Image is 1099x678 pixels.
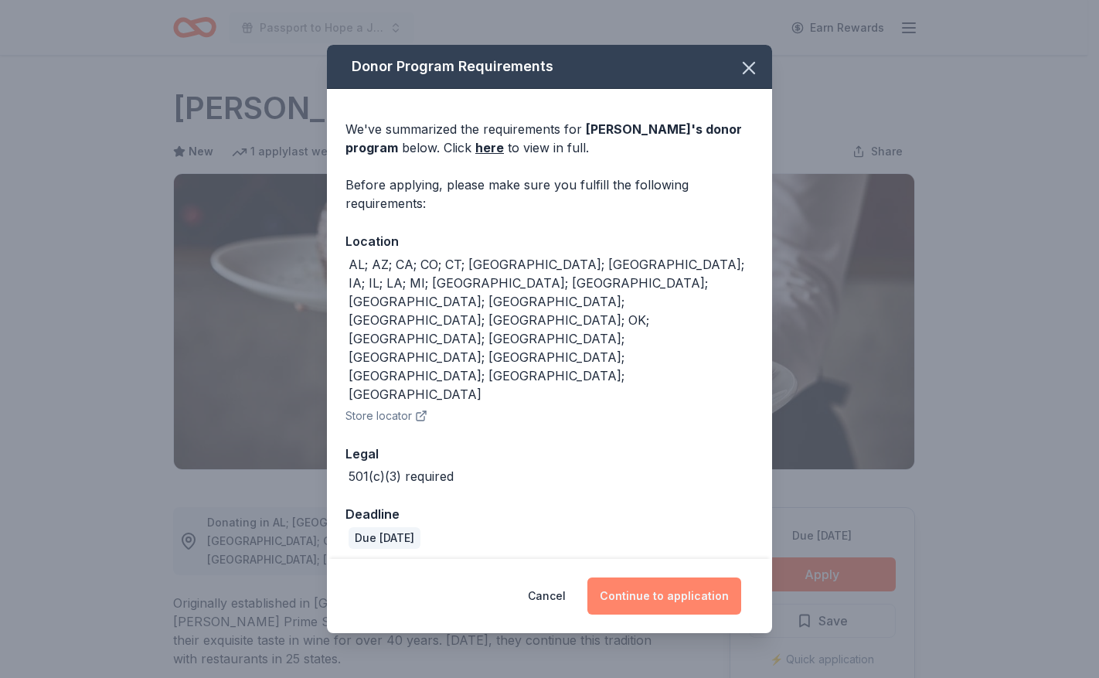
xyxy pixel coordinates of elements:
div: Legal [345,444,754,464]
button: Cancel [528,577,566,615]
div: Due [DATE] [349,527,420,549]
button: Continue to application [587,577,741,615]
a: here [475,138,504,157]
button: Store locator [345,407,427,425]
div: We've summarized the requirements for below. Click to view in full. [345,120,754,157]
div: AL; AZ; CA; CO; CT; [GEOGRAPHIC_DATA]; [GEOGRAPHIC_DATA]; IA; IL; LA; MI; [GEOGRAPHIC_DATA]; [GEO... [349,255,754,404]
div: Location [345,231,754,251]
div: Donor Program Requirements [327,45,772,89]
div: 501(c)(3) required [349,467,454,486]
div: Deadline [345,504,754,524]
div: Before applying, please make sure you fulfill the following requirements: [345,175,754,213]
